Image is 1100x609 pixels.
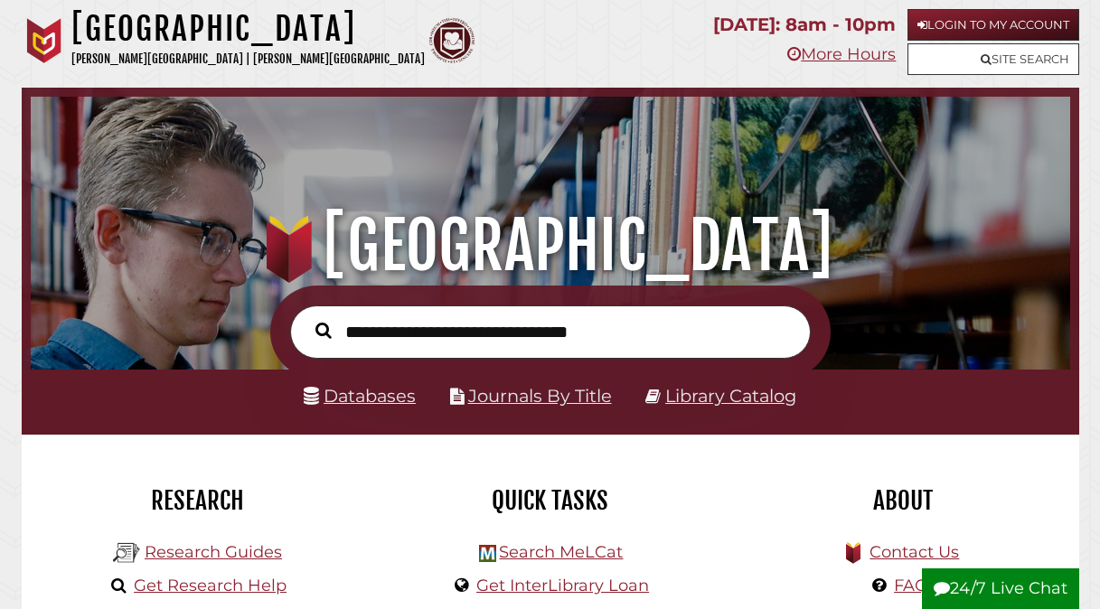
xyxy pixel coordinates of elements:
[907,9,1079,41] a: Login to My Account
[787,44,896,64] a: More Hours
[71,49,425,70] p: [PERSON_NAME][GEOGRAPHIC_DATA] | [PERSON_NAME][GEOGRAPHIC_DATA]
[429,18,475,63] img: Calvin Theological Seminary
[476,576,649,595] a: Get InterLibrary Loan
[134,576,287,595] a: Get Research Help
[71,9,425,49] h1: [GEOGRAPHIC_DATA]
[145,542,282,562] a: Research Guides
[907,43,1079,75] a: Site Search
[499,542,623,562] a: Search MeLCat
[740,485,1066,516] h2: About
[479,545,496,562] img: Hekman Library Logo
[306,318,341,343] button: Search
[468,385,612,407] a: Journals By Title
[22,18,67,63] img: Calvin University
[113,539,140,567] img: Hekman Library Logo
[713,9,896,41] p: [DATE]: 8am - 10pm
[35,485,361,516] h2: Research
[870,542,959,562] a: Contact Us
[894,576,936,595] a: FAQs
[315,322,332,339] i: Search
[304,385,416,407] a: Databases
[47,206,1054,286] h1: [GEOGRAPHIC_DATA]
[388,485,713,516] h2: Quick Tasks
[665,385,796,407] a: Library Catalog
